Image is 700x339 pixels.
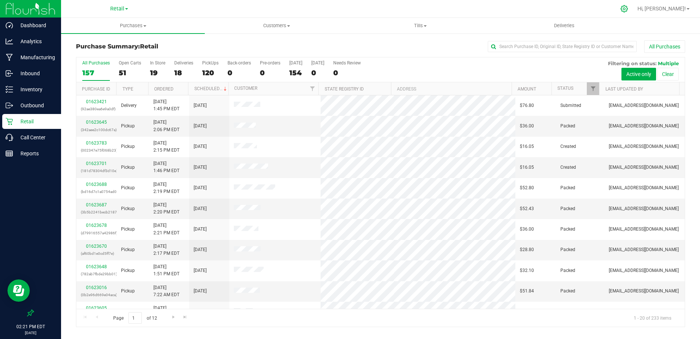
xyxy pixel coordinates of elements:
[289,60,302,66] div: [DATE]
[121,205,135,212] span: Pickup
[658,60,679,66] span: Multiple
[560,205,575,212] span: Packed
[81,105,112,113] p: (92ae380ea6e9a0df)
[520,288,534,295] span: $51.84
[153,119,179,133] span: [DATE] 2:06 PM EDT
[544,22,585,29] span: Deliveries
[82,60,110,66] div: All Purchases
[194,86,228,91] a: Scheduled
[153,243,179,257] span: [DATE] 2:17 PM EDT
[349,18,492,34] a: Tills
[81,188,112,195] p: (bd16d7c1a0754ad0)
[520,184,534,191] span: $52.80
[13,133,58,142] p: Call Center
[153,140,179,154] span: [DATE] 2:15 PM EDT
[6,118,13,125] inline-svg: Retail
[6,102,13,109] inline-svg: Outbound
[180,312,191,322] a: Go to the last page
[202,69,219,77] div: 120
[13,21,58,30] p: Dashboard
[86,140,107,146] a: 01623783
[174,69,193,77] div: 18
[110,6,124,12] span: Retail
[609,143,679,150] span: [EMAIL_ADDRESS][DOMAIN_NAME]
[560,288,575,295] span: Packed
[6,134,13,141] inline-svg: Call Center
[86,244,107,249] a: 01623670
[609,205,679,212] span: [EMAIL_ADDRESS][DOMAIN_NAME]
[168,312,179,322] a: Go to the next page
[13,117,58,126] p: Retail
[86,99,107,104] a: 01623421
[609,226,679,233] span: [EMAIL_ADDRESS][DOMAIN_NAME]
[311,69,324,77] div: 0
[520,246,534,253] span: $28.80
[628,312,677,323] span: 1 - 20 of 233 items
[86,182,107,187] a: 01623688
[121,102,137,109] span: Delivery
[520,143,534,150] span: $16.05
[333,60,361,66] div: Needs Review
[609,308,679,316] span: [EMAIL_ADDRESS][DOMAIN_NAME]
[205,18,349,34] a: Customers
[587,82,599,95] a: Filter
[153,284,179,298] span: [DATE] 7:22 AM EDT
[3,323,58,330] p: 02:21 PM EDT
[637,6,686,12] span: Hi, [PERSON_NAME]!
[194,308,207,316] span: [DATE]
[391,82,512,95] th: Address
[227,60,251,66] div: Back-orders
[81,229,112,237] p: (d79916557a42986f)
[86,305,107,311] a: 01623605
[153,98,179,113] span: [DATE] 1:45 PM EDT
[121,226,135,233] span: Pickup
[27,309,34,317] label: Pin the sidebar to full width on large screens
[150,69,165,77] div: 19
[121,123,135,130] span: Pickup
[644,40,685,53] button: All Purchases
[86,264,107,269] a: 01623648
[194,288,207,295] span: [DATE]
[609,123,679,130] span: [EMAIL_ADDRESS][DOMAIN_NAME]
[121,164,135,171] span: Pickup
[86,223,107,228] a: 01623678
[260,60,280,66] div: Pre-orders
[325,86,364,92] a: State Registry ID
[560,123,575,130] span: Packed
[560,164,576,171] span: Created
[153,263,179,278] span: [DATE] 1:51 PM EDT
[492,18,636,34] a: Deliveries
[609,288,679,295] span: [EMAIL_ADDRESS][DOMAIN_NAME]
[306,82,318,95] a: Filter
[121,308,135,316] span: Pickup
[153,160,179,174] span: [DATE] 1:46 PM EDT
[121,246,135,253] span: Pickup
[119,60,141,66] div: Open Carts
[81,147,112,154] p: (002347e75f068b23)
[121,267,135,274] span: Pickup
[260,69,280,77] div: 0
[194,267,207,274] span: [DATE]
[560,246,575,253] span: Packed
[557,86,573,91] a: Status
[609,246,679,253] span: [EMAIL_ADDRESS][DOMAIN_NAME]
[520,226,534,233] span: $36.00
[333,69,361,77] div: 0
[121,184,135,191] span: Pickup
[520,102,534,109] span: $76.80
[61,18,205,34] a: Purchases
[560,184,575,191] span: Packed
[121,143,135,150] span: Pickup
[153,305,179,319] span: [DATE] 1:59 PM EDT
[86,161,107,166] a: 01623701
[81,209,112,216] p: (3b5b2241becb2187)
[560,143,576,150] span: Created
[119,69,141,77] div: 51
[560,102,581,109] span: Submitted
[76,43,279,50] h3: Purchase Summary:
[609,267,679,274] span: [EMAIL_ADDRESS][DOMAIN_NAME]
[619,5,630,13] div: Manage settings
[605,86,643,92] a: Last Updated By
[86,120,107,125] a: 01623645
[6,22,13,29] inline-svg: Dashboard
